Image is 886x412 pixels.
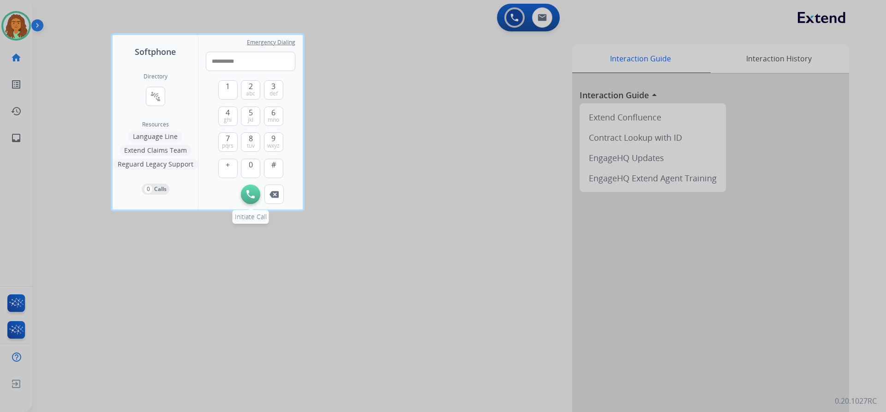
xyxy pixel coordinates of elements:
[271,107,275,118] span: 6
[249,159,253,170] span: 0
[241,80,260,100] button: 2abc
[154,185,167,193] p: Calls
[226,133,230,144] span: 7
[113,159,198,170] button: Reguard Legacy Support
[224,116,232,124] span: ghi
[264,80,283,100] button: 3def
[249,107,253,118] span: 5
[128,131,182,142] button: Language Line
[264,159,283,178] button: #
[241,132,260,152] button: 8tuv
[246,190,255,198] img: call-button
[247,142,255,149] span: tuv
[142,121,169,128] span: Resources
[246,90,255,97] span: abc
[144,185,152,193] p: 0
[241,185,260,204] button: Initiate Call
[835,395,877,406] p: 0.20.1027RC
[150,91,161,102] mat-icon: connect_without_contact
[241,159,260,178] button: 0
[226,159,230,170] span: +
[218,107,238,126] button: 4ghi
[264,132,283,152] button: 9wxyz
[249,133,253,144] span: 8
[267,142,280,149] span: wxyz
[241,107,260,126] button: 5jkl
[269,191,279,198] img: call-button
[142,184,169,195] button: 0Calls
[264,107,283,126] button: 6mno
[247,39,295,46] span: Emergency Dialing
[222,142,233,149] span: pqrs
[218,132,238,152] button: 7pqrs
[248,116,253,124] span: jkl
[249,81,253,92] span: 2
[135,45,176,58] span: Softphone
[120,145,192,156] button: Extend Claims Team
[235,212,267,221] span: Initiate Call
[218,80,238,100] button: 1
[218,159,238,178] button: +
[269,90,278,97] span: def
[226,107,230,118] span: 4
[271,133,275,144] span: 9
[268,116,279,124] span: mno
[144,73,168,80] h2: Directory
[271,159,276,170] span: #
[271,81,275,92] span: 3
[226,81,230,92] span: 1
